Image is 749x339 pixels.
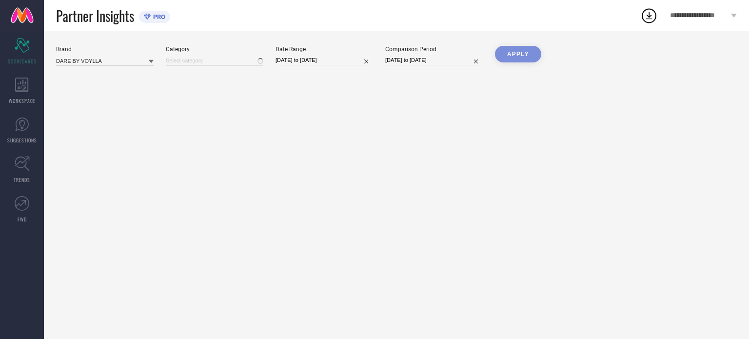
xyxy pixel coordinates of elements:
div: Open download list [640,7,658,24]
span: WORKSPACE [9,97,36,104]
div: Category [166,46,263,53]
div: Comparison Period [385,46,483,53]
span: SUGGESTIONS [7,137,37,144]
input: Select date range [276,55,373,65]
div: Brand [56,46,154,53]
span: TRENDS [14,176,30,183]
div: Date Range [276,46,373,53]
span: Partner Insights [56,6,134,26]
span: FWD [18,216,27,223]
input: Select comparison period [385,55,483,65]
span: PRO [151,13,165,20]
span: SCORECARDS [8,58,37,65]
